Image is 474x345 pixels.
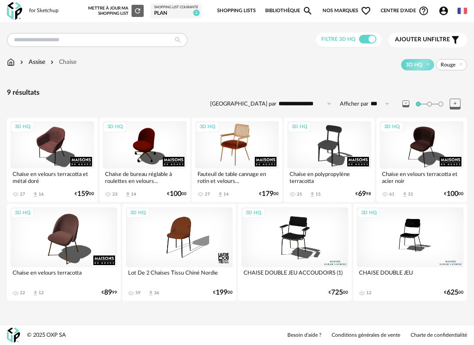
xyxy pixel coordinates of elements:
[167,191,187,197] div: € 00
[88,5,144,17] div: Mettre à jour ma Shopping List
[18,58,45,66] div: Assise
[154,10,198,17] div: plan
[125,191,131,198] span: Download icon
[213,290,233,295] div: € 00
[126,267,233,285] div: Lot De 2 Chaises Tissu Chiné Nordie
[217,2,256,20] a: Shopping Lists
[126,208,150,219] div: 3D HQ
[358,191,366,197] span: 69
[103,169,187,186] div: Chaise de bureau réglable à roulettes en velours...
[444,290,464,295] div: € 00
[7,2,22,20] img: OXP
[210,100,276,108] label: [GEOGRAPHIC_DATA] par
[332,332,400,339] a: Conditions générales de vente
[389,192,395,197] div: 61
[381,6,429,16] span: Centre d'aideHelp Circle Outline icon
[10,267,117,285] div: Chaise en velours terracotta
[104,290,112,295] span: 89
[357,208,381,219] div: 3D HQ
[77,191,89,197] span: 159
[102,290,117,295] div: € 99
[7,204,121,301] a: 3D HQ Chaise en velours terracotta 22 Download icon 12 €8999
[39,192,44,197] div: 16
[39,290,44,295] div: 12
[438,6,453,16] span: Account Circle icon
[406,61,422,68] span: 3D HQ
[287,332,321,339] a: Besoin d'aide ?
[192,118,283,202] a: 3D HQ Fauteuil de table cannage en rotin et velours... 27 Download icon 14 €17900
[355,191,371,197] div: € 98
[27,332,66,339] div: © 2025 OXP SA
[309,191,316,198] span: Download icon
[131,192,136,197] div: 14
[444,191,464,197] div: € 00
[447,191,458,197] span: 100
[395,36,431,43] span: Ajouter un
[408,192,413,197] div: 31
[20,192,25,197] div: 27
[418,6,429,16] span: Help Circle Outline icon
[288,122,311,133] div: 3D HQ
[380,122,404,133] div: 3D HQ
[216,290,227,295] span: 199
[458,6,467,16] img: fr
[340,100,369,108] label: Afficher par
[112,192,118,197] div: 23
[380,169,464,186] div: Chaise en velours terracotta et acier noir
[18,58,25,66] img: svg+xml;base64,PHN2ZyB3aWR0aD0iMTYiIGhlaWdodD0iMTYiIHZpZXdCb3g9IjAgMCAxNiAxNiIgZmlsbD0ibm9uZSIgeG...
[331,290,343,295] span: 725
[205,192,210,197] div: 27
[7,328,20,343] img: OXP
[395,36,450,43] span: filtre
[321,36,355,42] span: Filtre 3D HQ
[32,290,39,296] span: Download icon
[154,5,198,17] a: Shopping List courante plan 2
[135,290,141,295] div: 59
[388,33,467,47] button: Ajouter unfiltre Filter icon
[154,290,159,295] div: 36
[438,6,449,16] span: Account Circle icon
[7,58,15,66] img: svg+xml;base64,PHN2ZyB3aWR0aD0iMTYiIGhlaWdodD0iMTciIHZpZXdCb3g9IjAgMCAxNiAxNyIgZmlsbD0ibm9uZSIgeG...
[411,332,467,339] a: Charte de confidentialité
[329,290,348,295] div: € 00
[297,192,302,197] div: 25
[7,88,467,97] div: 9 résultats
[75,191,94,197] div: € 00
[241,267,348,285] div: CHAISE DOUBLE JEU ACCOUDOIRS (1)
[376,118,467,202] a: 3D HQ Chaise en velours terracotta et acier noir 61 Download icon 31 €10000
[148,290,154,296] span: Download icon
[29,7,59,14] div: for Sketchup
[134,9,142,13] span: Refresh icon
[154,5,198,10] div: Shopping List courante
[447,290,458,295] span: 625
[303,6,313,16] span: Magnify icon
[366,290,372,295] div: 12
[193,10,200,16] span: 2
[361,6,371,16] span: Heart Outline icon
[103,122,127,133] div: 3D HQ
[316,192,321,197] div: 15
[195,169,279,186] div: Fauteuil de table cannage en rotin et velours...
[402,191,408,198] span: Download icon
[196,122,219,133] div: 3D HQ
[20,290,25,295] div: 22
[259,191,279,197] div: € 00
[357,267,464,285] div: CHAISE DOUBLE JEU
[265,2,313,20] a: BibliothèqueMagnify icon
[7,118,98,202] a: 3D HQ Chaise en velours terracotta et métal doré 27 Download icon 16 €15900
[122,204,236,301] a: 3D HQ Lot De 2 Chaises Tissu Chiné Nordie 59 Download icon 36 €19900
[32,191,39,198] span: Download icon
[224,192,229,197] div: 14
[11,122,34,133] div: 3D HQ
[441,61,455,68] span: Rouge
[287,169,371,186] div: Chaise en polypropylène terracotta
[242,208,265,219] div: 3D HQ
[10,169,94,186] div: Chaise en velours terracotta et métal doré
[262,191,273,197] span: 179
[323,2,371,20] span: Nos marques
[217,191,224,198] span: Download icon
[170,191,181,197] span: 100
[11,208,34,219] div: 3D HQ
[353,204,467,301] a: 3D HQ CHAISE DOUBLE JEU 12 €62500
[238,204,352,301] a: 3D HQ CHAISE DOUBLE JEU ACCOUDOIRS (1) €72500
